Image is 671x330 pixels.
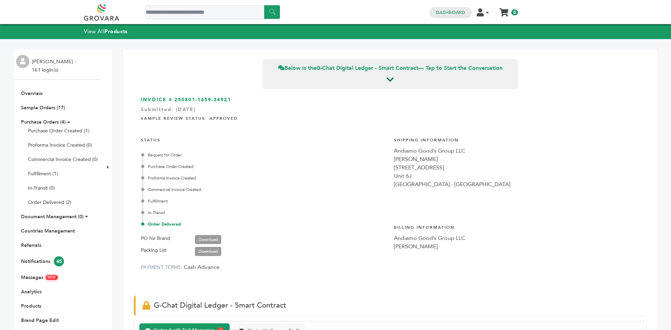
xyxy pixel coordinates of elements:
[141,234,170,243] label: PO for Brand
[436,9,465,16] a: Dashboard
[143,210,387,216] div: In-Transit
[21,274,58,281] a: MessagesNEW
[143,186,387,193] div: Commercial Invoice Created
[141,264,182,271] label: PAYMENT TERMS:
[141,110,640,125] h4: Sample Review Status: Approved
[141,246,167,255] label: Packing List
[84,28,128,35] a: View AllProducts
[143,175,387,181] div: Proforma Invoice Created
[145,5,280,19] input: Search a product or brand...
[21,90,43,97] a: Overview
[28,127,89,134] a: Purchase Order Created (1)
[394,180,640,189] div: [GEOGRAPHIC_DATA] - [GEOGRAPHIC_DATA]
[21,119,66,125] a: Purchase Orders (4)
[500,6,508,14] a: My Cart
[278,64,503,72] span: Below is the — Tap to Start the Conversation
[394,234,640,242] div: Andiamo Good’s Group LLC
[21,104,65,111] a: Sample Orders (17)
[141,132,387,147] h4: STATUS
[21,213,84,220] a: Document Management (0)
[394,147,640,155] div: Andiamo Good’s Group LLC
[143,152,387,158] div: Request for Order
[16,55,29,68] img: profile.png
[21,258,64,265] a: Notifications45
[394,172,640,180] div: Unit 6J
[394,242,640,251] div: [PERSON_NAME]
[195,235,221,244] a: Download
[21,242,41,249] a: Referrals
[143,198,387,204] div: Fulfillment
[28,170,58,177] a: Fulfillment (1)
[21,303,41,309] a: Products
[195,247,221,256] a: Download
[394,132,640,147] h4: Shipping Information
[394,155,640,163] div: [PERSON_NAME]
[104,28,128,35] strong: Products
[394,163,640,172] div: [STREET_ADDRESS]
[21,317,59,324] a: Brand Page Edit
[154,300,286,310] span: G-Chat Digital Ledger - Smart Contract
[511,9,518,15] span: 0
[143,221,387,227] div: Order Delivered
[28,142,92,148] a: Proforma Invoice Created (0)
[394,219,640,234] h4: Billing Information
[21,228,75,234] a: Countries Management
[141,106,640,117] div: Submitted: [DATE]
[32,58,78,74] li: [PERSON_NAME] - 161 login(s)
[28,156,98,163] a: Commercial Invoice Created (0)
[28,199,71,206] a: Order Delivered (2)
[54,256,64,266] span: 45
[141,96,640,103] h3: INVOICE # 250801-1659-34921
[21,288,42,295] a: Analytics
[45,275,58,280] span: NEW
[28,185,55,191] a: In-Transit (0)
[184,263,219,271] span: Cash Advance
[143,163,387,170] div: Purchase Order Created
[316,64,418,72] strong: G-Chat Digital Ledger - Smart Contract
